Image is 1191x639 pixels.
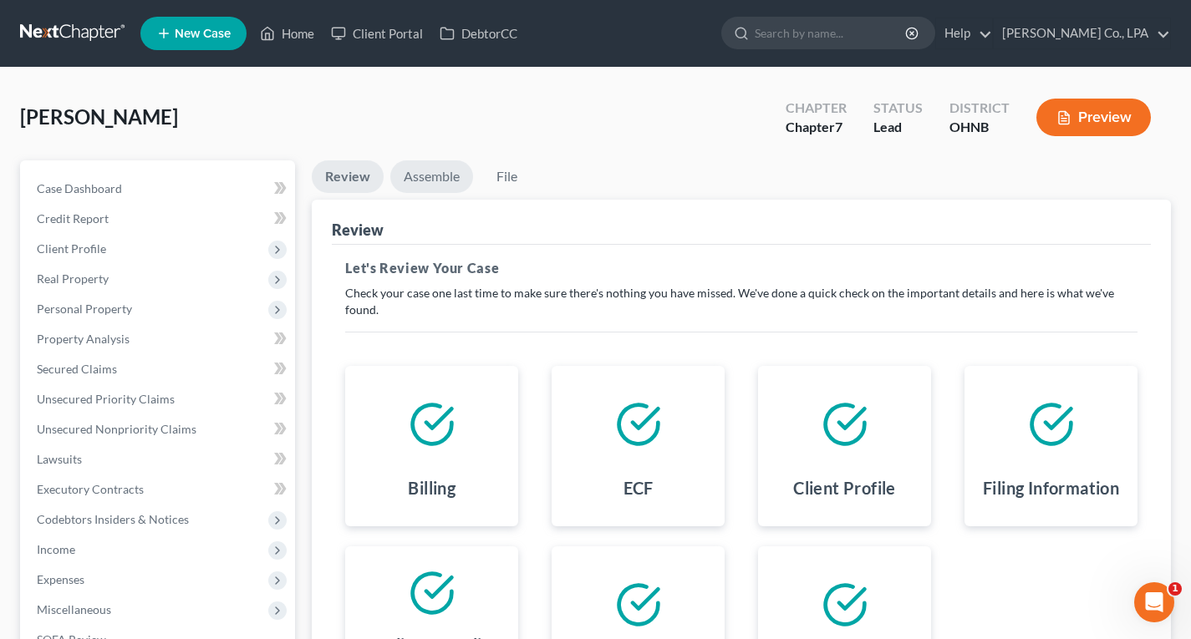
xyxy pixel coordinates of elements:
[786,118,847,137] div: Chapter
[332,220,384,240] div: Review
[23,174,295,204] a: Case Dashboard
[37,271,109,286] span: Real Property
[431,18,526,48] a: DebtorCC
[1036,99,1151,136] button: Preview
[37,392,175,406] span: Unsecured Priority Claims
[23,414,295,444] a: Unsecured Nonpriority Claims
[37,241,106,256] span: Client Profile
[23,474,295,505] a: Executory Contracts
[755,18,908,48] input: Search by name...
[480,160,533,193] a: File
[786,99,847,118] div: Chapter
[23,204,295,234] a: Credit Report
[793,476,896,500] h4: Client Profile
[23,384,295,414] a: Unsecured Priority Claims
[23,354,295,384] a: Secured Claims
[37,602,111,616] span: Miscellaneous
[37,452,82,466] span: Lawsuits
[175,28,231,40] span: New Case
[37,482,144,496] span: Executory Contracts
[252,18,323,48] a: Home
[949,99,1010,118] div: District
[37,542,75,556] span: Income
[312,160,384,193] a: Review
[20,104,178,129] span: [PERSON_NAME]
[23,324,295,354] a: Property Analysis
[37,211,109,226] span: Credit Report
[323,18,431,48] a: Client Portal
[37,422,196,436] span: Unsecured Nonpriority Claims
[949,118,1010,137] div: OHNB
[1134,582,1174,622] iframe: Intercom live chat
[1168,582,1182,596] span: 1
[345,285,1138,318] p: Check your case one last time to make sure there's nothing you have missed. We've done a quick ch...
[936,18,992,48] a: Help
[23,444,295,474] a: Lawsuits
[37,362,117,376] span: Secured Claims
[873,99,923,118] div: Status
[37,181,122,195] span: Case Dashboard
[623,476,654,500] h4: ECF
[390,160,473,193] a: Assemble
[994,18,1170,48] a: [PERSON_NAME] Co., LPA
[873,118,923,137] div: Lead
[345,258,1138,278] h5: Let's Review Your Case
[37,512,189,526] span: Codebtors Insiders & Notices
[37,332,130,346] span: Property Analysis
[37,302,132,316] span: Personal Property
[983,476,1119,500] h4: Filing Information
[37,572,84,586] span: Expenses
[408,476,456,500] h4: Billing
[835,119,842,134] span: 7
